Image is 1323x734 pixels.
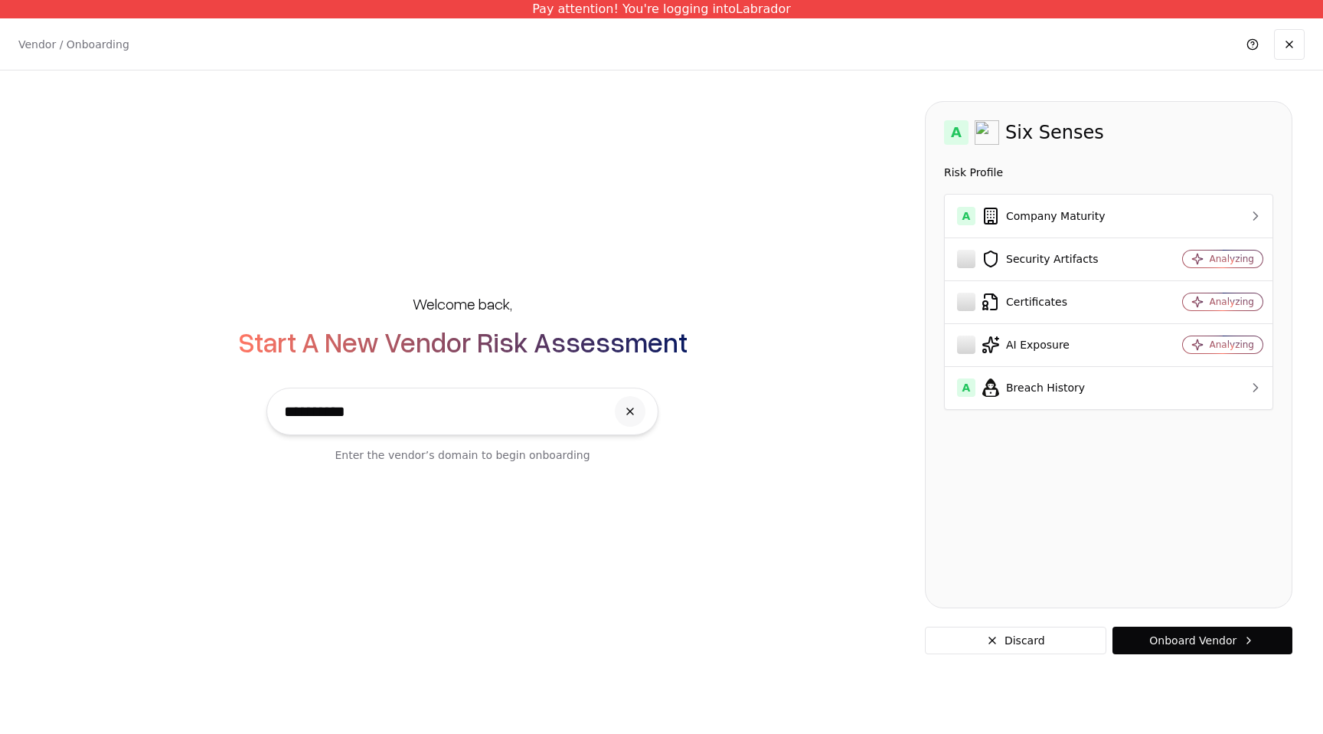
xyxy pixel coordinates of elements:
[975,120,999,145] img: Six Senses
[957,336,1140,354] div: AI Exposure
[238,326,688,357] h2: Start A New Vendor Risk Assessment
[413,293,512,314] h5: Welcome back,
[957,207,975,225] div: A
[957,378,975,397] div: A
[957,378,1140,397] div: Breach History
[1005,120,1104,145] div: Six Senses
[335,447,590,463] p: Enter the vendor’s domain to begin onboarding
[957,250,1140,268] div: Security Artifacts
[1210,339,1254,351] div: Analyzing
[957,207,1140,225] div: Company Maturity
[1210,253,1254,265] div: Analyzing
[18,37,129,52] p: Vendor / Onboarding
[925,627,1106,654] button: Discard
[957,293,1140,311] div: Certificates
[1112,627,1292,654] button: Onboard Vendor
[944,120,969,145] div: A
[1210,296,1254,308] div: Analyzing
[944,163,1273,182] div: Risk Profile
